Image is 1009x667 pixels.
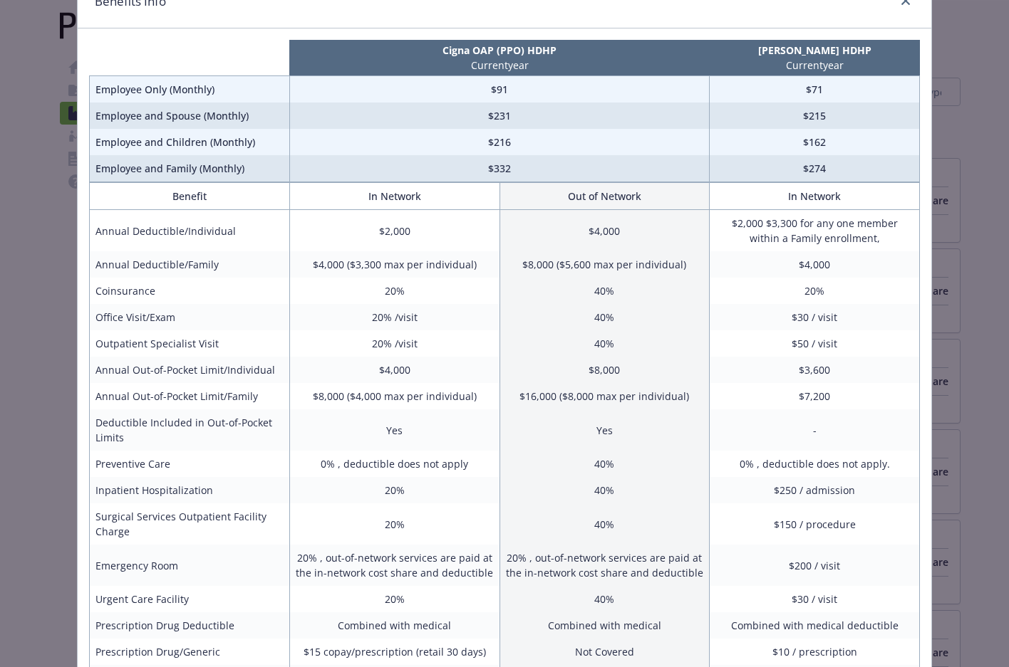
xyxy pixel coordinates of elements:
[90,40,290,76] th: intentionally left blank
[289,76,709,103] td: $91
[289,251,500,278] td: $4,000 ($3,300 max per individual)
[710,383,920,409] td: $7,200
[710,210,920,252] td: $2,000 $3,300 for any one member within a Family enrollment,
[500,183,710,210] th: Out of Network
[90,251,290,278] td: Annual Deductible/Family
[90,477,290,503] td: Inpatient Hospitalization
[90,183,290,210] th: Benefit
[713,43,917,58] p: [PERSON_NAME] HDHP
[289,503,500,545] td: 20%
[90,612,290,639] td: Prescription Drug Deductible
[90,76,290,103] td: Employee Only (Monthly)
[710,612,920,639] td: Combined with medical deductible
[289,278,500,304] td: 20%
[710,451,920,477] td: 0% , deductible does not apply.
[289,210,500,252] td: $2,000
[90,304,290,330] td: Office Visit/Exam
[289,477,500,503] td: 20%
[500,278,710,304] td: 40%
[500,477,710,503] td: 40%
[500,304,710,330] td: 40%
[710,586,920,612] td: $30 / visit
[289,545,500,586] td: 20% , out-of-network services are paid at the in-network cost share and deductible
[500,409,710,451] td: Yes
[500,210,710,252] td: $4,000
[90,503,290,545] td: Surgical Services Outpatient Facility Charge
[90,586,290,612] td: Urgent Care Facility
[710,76,920,103] td: $71
[289,612,500,639] td: Combined with medical
[710,545,920,586] td: $200 / visit
[710,155,920,182] td: $274
[710,103,920,129] td: $215
[90,545,290,586] td: Emergency Room
[90,639,290,665] td: Prescription Drug/Generic
[289,304,500,330] td: 20% /visit
[289,409,500,451] td: Yes
[500,503,710,545] td: 40%
[500,357,710,383] td: $8,000
[90,409,290,451] td: Deductible Included in Out-of-Pocket Limits
[710,251,920,278] td: $4,000
[292,58,706,73] p: Current year
[500,330,710,357] td: 40%
[500,383,710,409] td: $16,000 ($8,000 max per individual)
[289,383,500,409] td: $8,000 ($4,000 max per individual)
[500,586,710,612] td: 40%
[710,278,920,304] td: 20%
[289,129,709,155] td: $216
[710,129,920,155] td: $162
[500,612,710,639] td: Combined with medical
[500,639,710,665] td: Not Covered
[710,639,920,665] td: $10 / prescription
[289,451,500,477] td: 0% , deductible does not apply
[710,183,920,210] th: In Network
[90,103,290,129] td: Employee and Spouse (Monthly)
[289,183,500,210] th: In Network
[90,155,290,182] td: Employee and Family (Monthly)
[289,639,500,665] td: $15 copay/prescription (retail 30 days)
[289,586,500,612] td: 20%
[289,155,709,182] td: $332
[90,357,290,383] td: Annual Out-of-Pocket Limit/Individual
[90,330,290,357] td: Outpatient Specialist Visit
[90,210,290,252] td: Annual Deductible/Individual
[289,357,500,383] td: $4,000
[710,503,920,545] td: $150 / procedure
[710,409,920,451] td: -
[710,357,920,383] td: $3,600
[289,330,500,357] td: 20% /visit
[713,58,917,73] p: Current year
[500,545,710,586] td: 20% , out-of-network services are paid at the in-network cost share and deductible
[710,330,920,357] td: $50 / visit
[289,103,709,129] td: $231
[90,129,290,155] td: Employee and Children (Monthly)
[292,43,706,58] p: Cigna OAP (PPO) HDHP
[90,278,290,304] td: Coinsurance
[710,304,920,330] td: $30 / visit
[90,383,290,409] td: Annual Out-of-Pocket Limit/Family
[500,451,710,477] td: 40%
[500,251,710,278] td: $8,000 ($5,600 max per individual)
[710,477,920,503] td: $250 / admission
[90,451,290,477] td: Preventive Care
